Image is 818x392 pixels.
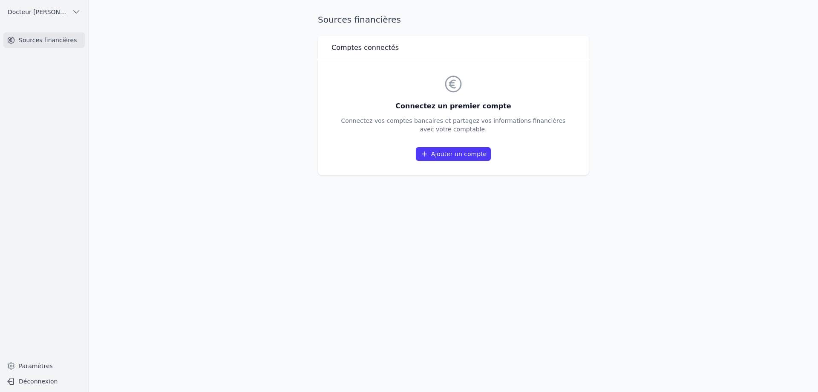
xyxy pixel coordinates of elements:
h1: Sources financières [318,14,401,26]
h3: Comptes connectés [331,43,399,53]
h3: Connectez un premier compte [341,101,566,111]
button: Déconnexion [3,375,85,388]
a: Ajouter un compte [416,147,491,161]
p: Connectez vos comptes bancaires et partagez vos informations financières avec votre comptable. [341,116,566,134]
a: Paramètres [3,359,85,373]
button: Docteur [PERSON_NAME] SComm [3,5,85,19]
a: Sources financières [3,32,85,48]
span: Docteur [PERSON_NAME] SComm [8,8,69,16]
